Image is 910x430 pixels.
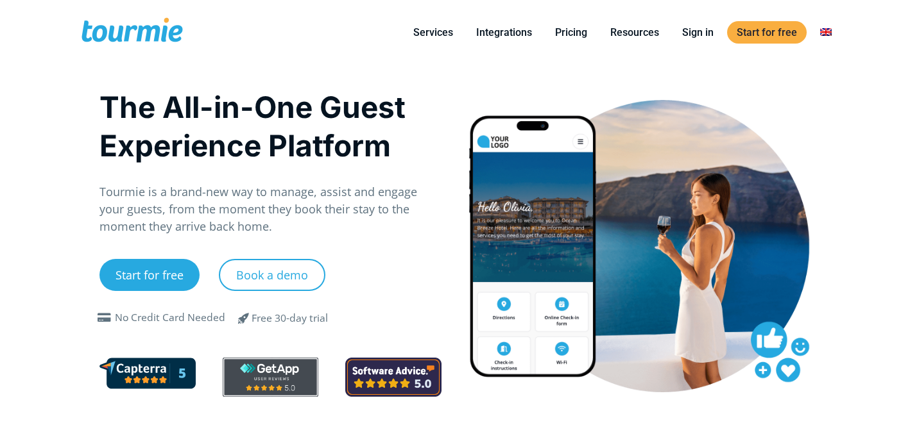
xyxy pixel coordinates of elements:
[94,313,115,323] span: 
[99,88,442,165] h1: The All-in-One Guest Experience Platform
[811,24,841,40] a: Switch to
[601,24,669,40] a: Resources
[219,259,325,291] a: Book a demo
[99,183,442,235] p: Tourmie is a brand-new way to manage, assist and engage your guests, from the moment they book th...
[727,21,807,44] a: Start for free
[252,311,328,326] div: Free 30-day trial
[228,310,259,326] span: 
[673,24,723,40] a: Sign in
[545,24,597,40] a: Pricing
[99,259,200,291] a: Start for free
[467,24,542,40] a: Integrations
[115,310,225,326] div: No Credit Card Needed
[404,24,463,40] a: Services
